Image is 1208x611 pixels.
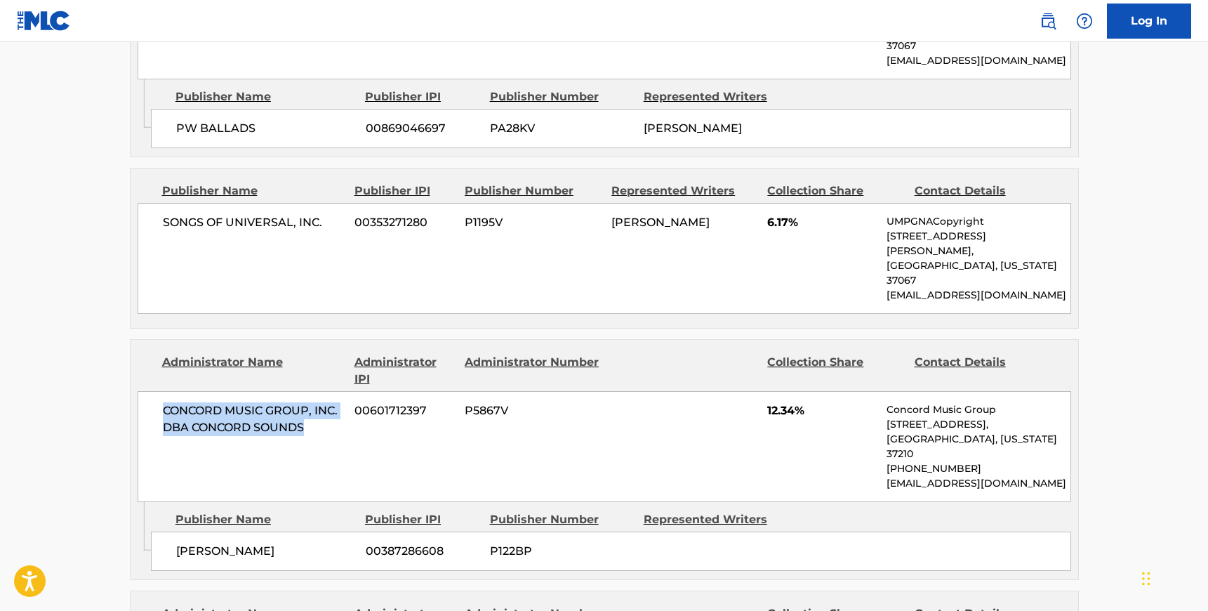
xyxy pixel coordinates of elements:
div: Represented Writers [611,183,757,199]
img: search [1040,13,1056,29]
div: Represented Writers [644,88,787,105]
div: Publisher Number [490,511,633,528]
span: P5867V [465,402,601,419]
a: Log In [1107,4,1191,39]
span: 6.17% [767,214,876,231]
p: [EMAIL_ADDRESS][DOMAIN_NAME] [887,288,1070,303]
a: Public Search [1034,7,1062,35]
div: Represented Writers [644,511,787,528]
p: [EMAIL_ADDRESS][DOMAIN_NAME] [887,53,1070,68]
div: Publisher IPI [354,183,454,199]
div: Administrator Name [162,354,344,388]
div: Drag [1142,558,1150,600]
img: help [1076,13,1093,29]
span: CONCORD MUSIC GROUP, INC. DBA CONCORD SOUNDS [163,402,345,436]
div: Help [1070,7,1099,35]
div: Publisher Name [175,88,354,105]
span: SONGS OF UNIVERSAL, INC. [163,214,345,231]
span: PW BALLADS [176,120,355,137]
span: 12.34% [767,402,876,419]
div: Publisher Name [175,511,354,528]
p: [STREET_ADDRESS], [887,417,1070,432]
span: [PERSON_NAME] [611,216,710,229]
p: [GEOGRAPHIC_DATA], [US_STATE] 37067 [887,258,1070,288]
div: Publisher IPI [365,88,479,105]
div: Publisher IPI [365,511,479,528]
span: [PERSON_NAME] [176,543,355,560]
span: PA28KV [490,120,633,137]
div: Publisher Name [162,183,344,199]
iframe: Chat Widget [1138,544,1208,611]
span: P122BP [490,543,633,560]
span: 00353271280 [354,214,454,231]
div: Publisher Number [465,183,601,199]
div: Administrator IPI [354,354,454,388]
span: P1195V [465,214,601,231]
span: 00601712397 [354,402,454,419]
p: Concord Music Group [887,402,1070,417]
div: Administrator Number [465,354,601,388]
p: [STREET_ADDRESS][PERSON_NAME], [887,229,1070,258]
p: [PHONE_NUMBER] [887,461,1070,476]
div: Contact Details [915,354,1051,388]
p: UMPGNACopyright [887,214,1070,229]
p: [EMAIL_ADDRESS][DOMAIN_NAME] [887,476,1070,491]
span: [PERSON_NAME] [644,121,742,135]
div: Contact Details [915,183,1051,199]
p: [GEOGRAPHIC_DATA], [US_STATE] 37210 [887,432,1070,461]
span: 00387286608 [366,543,479,560]
div: Collection Share [767,183,903,199]
div: Collection Share [767,354,903,388]
img: MLC Logo [17,11,71,31]
div: Publisher Number [490,88,633,105]
span: 00869046697 [366,120,479,137]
